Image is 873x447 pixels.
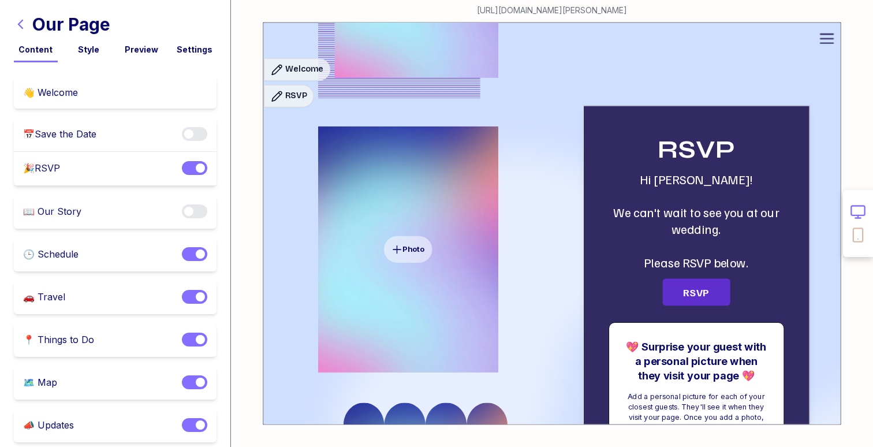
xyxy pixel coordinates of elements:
[23,290,65,305] div: 🚗 Travel
[23,247,79,262] div: 🕒 Schedule
[23,333,94,348] div: 📍 Things to Do
[609,170,784,270] div: Hi [PERSON_NAME]! We can't wait to see you at our wedding. Please RSVP below.
[285,63,323,76] span: Welcome
[173,44,217,55] div: Settings
[120,44,164,55] div: Preview
[625,392,767,433] p: Add a personal picture for each of your closest guests. They'll see it when they visit your page....
[656,423,687,432] strong: Preview
[625,340,767,383] div: 💖 Surprise your guest with a personal picture when they visit your page 💖
[23,161,60,176] div: 🎉 RSVP
[264,58,330,81] button: Welcome
[658,137,735,162] h1: RSVP
[285,90,307,102] span: RSVP
[23,418,74,433] div: 📣 Updates
[67,44,111,55] div: Style
[264,85,314,107] button: RSVP
[23,85,78,99] div: 👋 Welcome
[23,375,57,390] div: 🗺️ Map
[662,278,730,306] button: RSVP
[384,236,432,263] div: Photo
[23,127,96,142] div: 📅 Save the Date
[32,14,110,35] h1: Our Page
[671,285,722,299] span: RSVP
[23,204,81,219] div: 📖 Our Story
[14,44,58,55] div: Content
